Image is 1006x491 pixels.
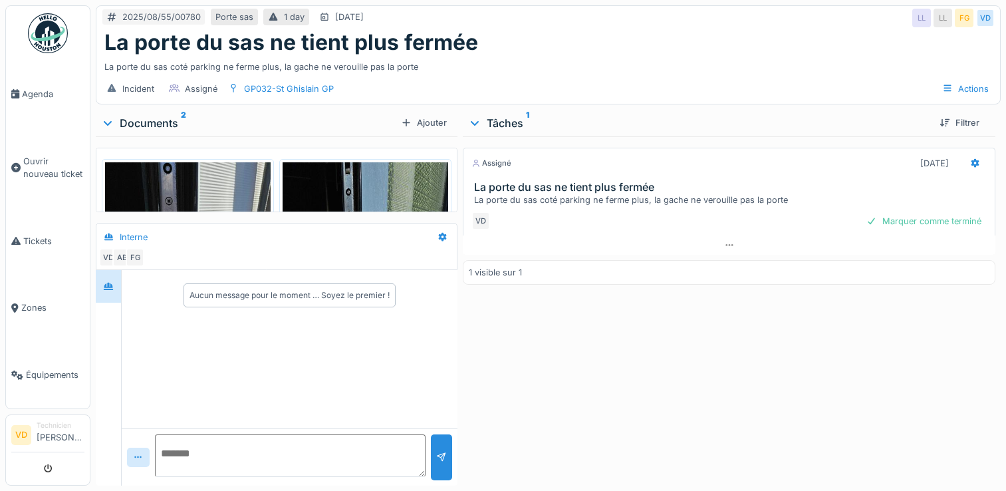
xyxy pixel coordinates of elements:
[189,289,390,301] div: Aucun message pour le moment … Soyez le premier !
[335,11,364,23] div: [DATE]
[468,115,929,131] div: Tâches
[22,88,84,100] span: Agenda
[122,82,154,95] div: Incident
[976,9,995,27] div: VD
[934,114,985,132] div: Filtrer
[11,420,84,452] a: VD Technicien[PERSON_NAME]
[955,9,973,27] div: FG
[396,114,452,132] div: Ajouter
[215,11,253,23] div: Porte sas
[23,155,84,180] span: Ouvrir nouveau ticket
[112,248,131,267] div: AB
[21,301,84,314] span: Zones
[861,212,987,230] div: Marquer comme terminé
[6,61,90,128] a: Agenda
[23,235,84,247] span: Tickets
[6,208,90,275] a: Tickets
[920,157,949,170] div: [DATE]
[284,11,305,23] div: 1 day
[185,82,217,95] div: Assigné
[283,162,448,456] img: tuzx0jt8a028qx26urx1k71op0fq
[474,181,989,194] h3: La porte du sas ne tient plus fermée
[474,194,989,206] div: La porte du sas coté parking ne ferme plus, la gache ne verouille pas la porte
[934,9,952,27] div: LL
[181,115,186,131] sup: 2
[6,341,90,409] a: Équipements
[26,369,84,381] span: Équipements
[122,11,201,23] div: 2025/08/55/00780
[37,420,84,449] li: [PERSON_NAME]
[471,212,490,230] div: VD
[6,275,90,342] a: Zones
[105,162,271,456] img: yheuzuyg8l0j68lsk4gx5shcvhvz
[37,420,84,430] div: Technicien
[104,30,478,55] h1: La porte du sas ne tient plus fermée
[469,266,522,279] div: 1 visible sur 1
[104,55,992,73] div: La porte du sas coté parking ne ferme plus, la gache ne verouille pas la porte
[11,425,31,445] li: VD
[244,82,334,95] div: GP032-St Ghislain GP
[526,115,529,131] sup: 1
[471,158,511,169] div: Assigné
[6,128,90,208] a: Ouvrir nouveau ticket
[99,248,118,267] div: VD
[101,115,396,131] div: Documents
[28,13,68,53] img: Badge_color-CXgf-gQk.svg
[120,231,148,244] div: Interne
[936,79,995,98] div: Actions
[912,9,931,27] div: LL
[126,248,144,267] div: FG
